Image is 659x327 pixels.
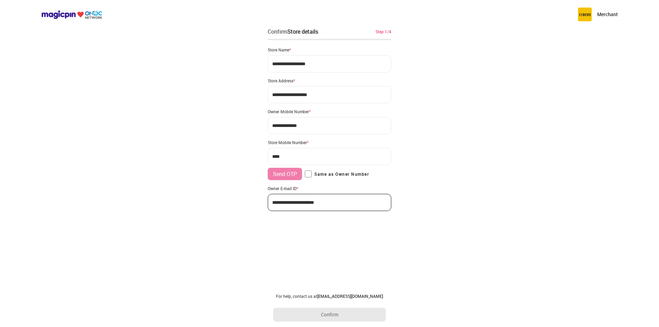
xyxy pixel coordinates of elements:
[597,11,618,18] p: Merchant
[268,140,391,145] div: Store Mobile Number
[287,28,318,35] div: Store details
[375,28,391,35] div: Step 1/4
[268,78,391,83] div: Store Address
[268,27,318,36] div: Confirm
[578,8,592,21] img: circus.b677b59b.png
[268,109,391,114] div: Owner Mobile Number
[305,171,369,177] label: Same as Owner Number
[317,293,383,299] a: [EMAIL_ADDRESS][DOMAIN_NAME]
[41,10,102,19] img: ondc-logo-new-small.8a59708e.svg
[305,171,312,177] input: Same as Owner Number
[273,308,386,322] button: Confirm
[273,293,386,299] div: For help, contact us at
[268,168,302,180] button: Send OTP
[268,186,391,191] div: Owner E-mail ID
[268,47,391,52] div: Store Name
